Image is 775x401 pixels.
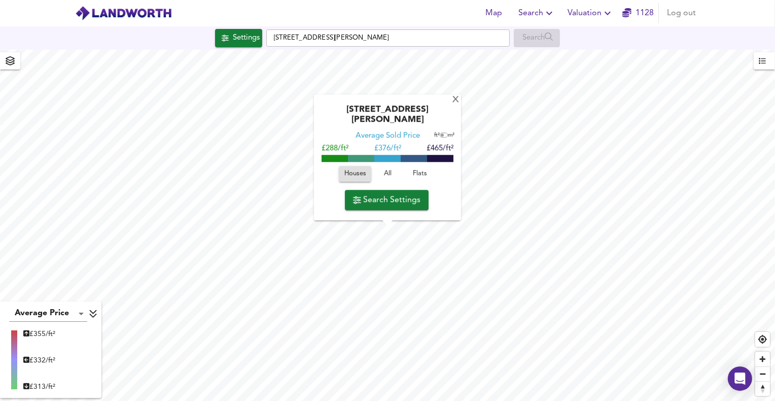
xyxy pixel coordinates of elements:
span: £ 376/ft² [374,145,401,153]
span: Search [518,6,555,20]
input: Enter a location... [266,29,510,47]
button: All [371,166,404,182]
button: Map [478,3,510,23]
img: logo [75,6,172,21]
button: Zoom out [755,366,770,381]
div: [STREET_ADDRESS][PERSON_NAME] [319,105,456,131]
div: £ 313/ft² [23,382,55,392]
span: Valuation [568,6,614,20]
button: Houses [339,166,371,182]
button: Search Settings [345,190,429,210]
span: Search Settings [353,193,420,207]
button: Valuation [563,3,618,23]
div: £ 332/ft² [23,355,55,365]
a: 1128 [622,6,654,20]
div: Click to configure Search Settings [215,29,262,47]
div: X [451,95,460,105]
button: Zoom in [755,352,770,366]
div: Settings [233,31,260,45]
span: m² [448,133,454,139]
div: Open Intercom Messenger [728,366,752,391]
span: ft² [434,133,440,139]
div: £ 355/ft² [23,329,55,339]
div: Average Sold Price [356,131,420,142]
button: 1128 [622,3,654,23]
span: £465/ft² [427,145,453,153]
button: Flats [404,166,436,182]
span: Flats [406,169,434,180]
span: All [374,169,401,180]
button: Settings [215,29,262,47]
button: Reset bearing to north [755,381,770,396]
button: Find my location [755,332,770,347]
button: Log out [663,3,700,23]
span: Log out [667,6,696,20]
span: Houses [344,169,366,180]
span: Zoom out [755,367,770,381]
div: Average Price [9,306,87,322]
span: Map [482,6,506,20]
button: Search [514,3,559,23]
div: Enable a Source before running a Search [514,29,560,47]
span: £288/ft² [322,145,348,153]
